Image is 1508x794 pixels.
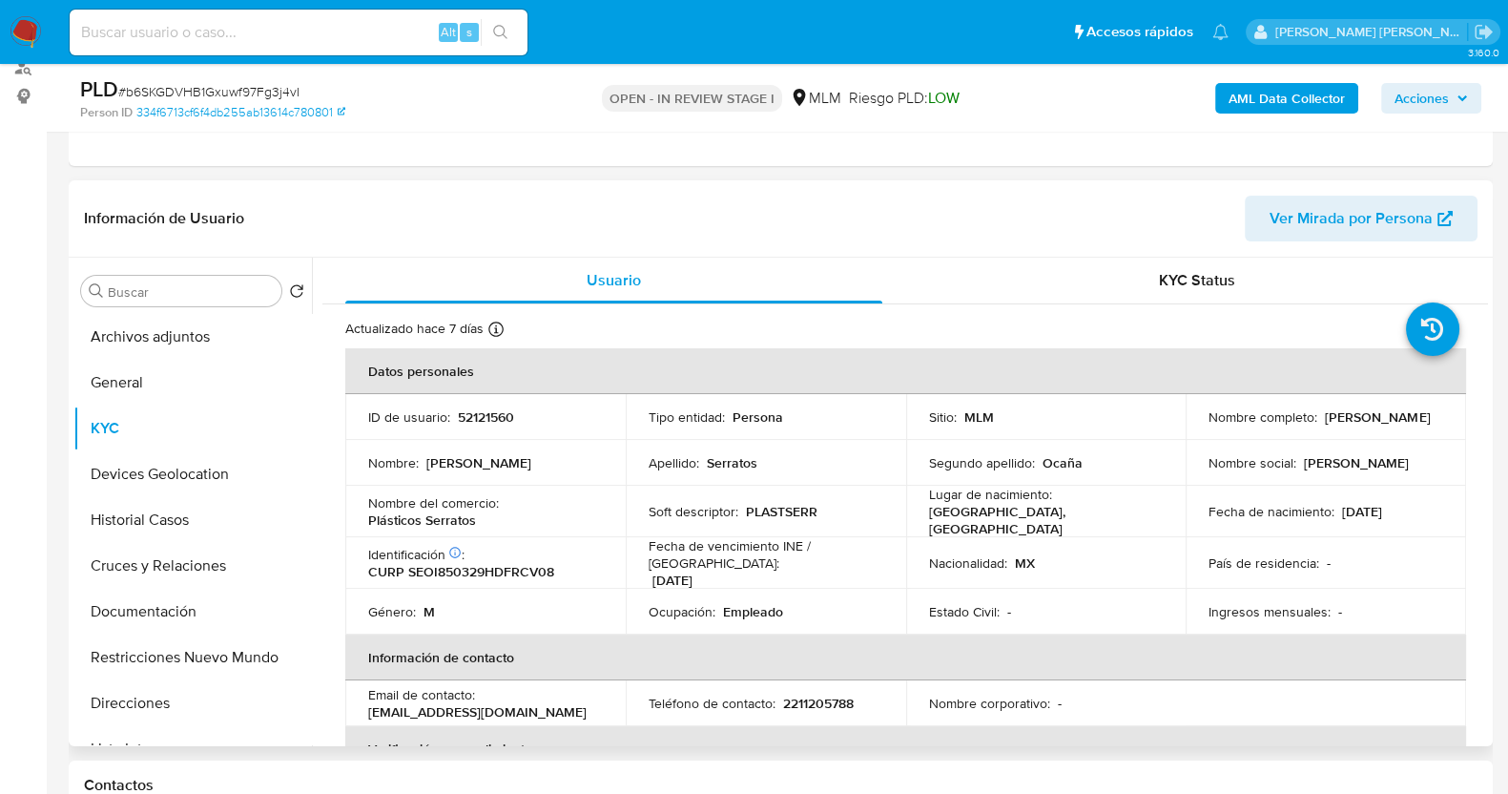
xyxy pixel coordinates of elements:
button: Documentación [73,589,312,635]
button: Historial Casos [73,497,312,543]
b: PLD [80,73,118,104]
span: LOW [928,87,960,109]
p: [DATE] [652,572,692,589]
p: - [1058,695,1062,712]
th: Verificación y cumplimiento [345,726,1466,772]
p: Nombre completo : [1208,408,1317,426]
p: Apellido : [649,454,699,471]
p: Nombre del comercio : [368,494,499,512]
p: Género : [368,603,416,620]
button: AML Data Collector [1215,83,1358,114]
p: M [423,603,435,620]
span: Acciones [1394,83,1449,114]
p: MX [1015,554,1035,572]
button: Buscar [89,283,104,299]
span: # b6SKGDVHB1Gxuwf97Fg3j4vI [118,82,300,101]
button: Cruces y Relaciones [73,543,312,589]
p: OPEN - IN REVIEW STAGE I [602,85,782,112]
th: Información de contacto [345,635,1466,680]
p: Email de contacto : [368,686,475,703]
p: Empleado [723,603,783,620]
span: s [466,23,472,41]
p: Tipo entidad : [649,408,725,426]
p: País de residencia : [1208,554,1319,572]
p: - [1338,603,1342,620]
p: Ocaña [1043,454,1083,471]
span: KYC Status [1159,269,1235,291]
button: Lista Interna [73,726,312,772]
p: Ocupación : [649,603,715,620]
p: [PERSON_NAME] [1304,454,1409,471]
p: Persona [733,408,783,426]
p: Nombre corporativo : [929,695,1050,712]
h1: Información de Usuario [84,209,244,228]
button: Volver al orden por defecto [289,283,304,304]
p: PLASTSERR [746,503,817,520]
p: [EMAIL_ADDRESS][DOMAIN_NAME] [368,703,587,721]
th: Datos personales [345,348,1466,394]
p: 52121560 [458,408,514,426]
span: Usuario [587,269,641,291]
p: Estado Civil : [929,603,1000,620]
p: [PERSON_NAME] [426,454,531,471]
button: General [73,360,312,406]
a: Notificaciones [1212,24,1229,40]
div: MLM [790,88,841,109]
button: Devices Geolocation [73,451,312,497]
p: Teléfono de contacto : [649,695,775,712]
span: Accesos rápidos [1086,22,1193,42]
span: Riesgo PLD: [849,88,960,109]
span: Ver Mirada por Persona [1270,196,1433,241]
p: [GEOGRAPHIC_DATA], [GEOGRAPHIC_DATA] [929,503,1156,537]
p: Nacionalidad : [929,554,1007,572]
p: CURP SEOI850329HDFRCV08 [368,563,554,580]
p: Fecha de nacimiento : [1208,503,1334,520]
p: ID de usuario : [368,408,450,426]
a: 334f6713cf6f4db255ab13614c780801 [136,104,345,121]
p: [DATE] [1342,503,1382,520]
button: KYC [73,406,312,451]
p: Lugar de nacimiento : [929,486,1052,503]
input: Buscar usuario o caso... [70,20,527,45]
p: Identificación : [368,546,465,563]
input: Buscar [108,283,274,301]
b: Person ID [80,104,133,121]
button: Direcciones [73,680,312,726]
p: Segundo apellido : [929,454,1035,471]
p: baltazar.cabreradupeyron@mercadolibre.com.mx [1275,23,1468,41]
span: 3.160.0 [1467,45,1498,60]
p: Serratos [707,454,757,471]
p: Soft descriptor : [649,503,738,520]
p: Nombre : [368,454,419,471]
button: Restricciones Nuevo Mundo [73,635,312,680]
span: Alt [441,23,456,41]
p: Fecha de vencimiento INE / [GEOGRAPHIC_DATA] : [649,537,883,572]
p: MLM [964,408,994,426]
button: Ver Mirada por Persona [1245,196,1477,241]
button: Acciones [1381,83,1481,114]
p: - [1007,603,1011,620]
button: Archivos adjuntos [73,314,312,360]
p: Actualizado hace 7 días [345,320,484,338]
p: Plásticos Serratos [368,512,476,529]
p: 2211205788 [783,695,854,712]
a: Salir [1474,22,1494,42]
p: [PERSON_NAME] [1325,408,1430,426]
p: Ingresos mensuales : [1208,603,1331,620]
button: search-icon [481,19,520,46]
p: Nombre social : [1208,454,1296,471]
b: AML Data Collector [1229,83,1345,114]
p: - [1327,554,1331,572]
p: Sitio : [929,408,957,426]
